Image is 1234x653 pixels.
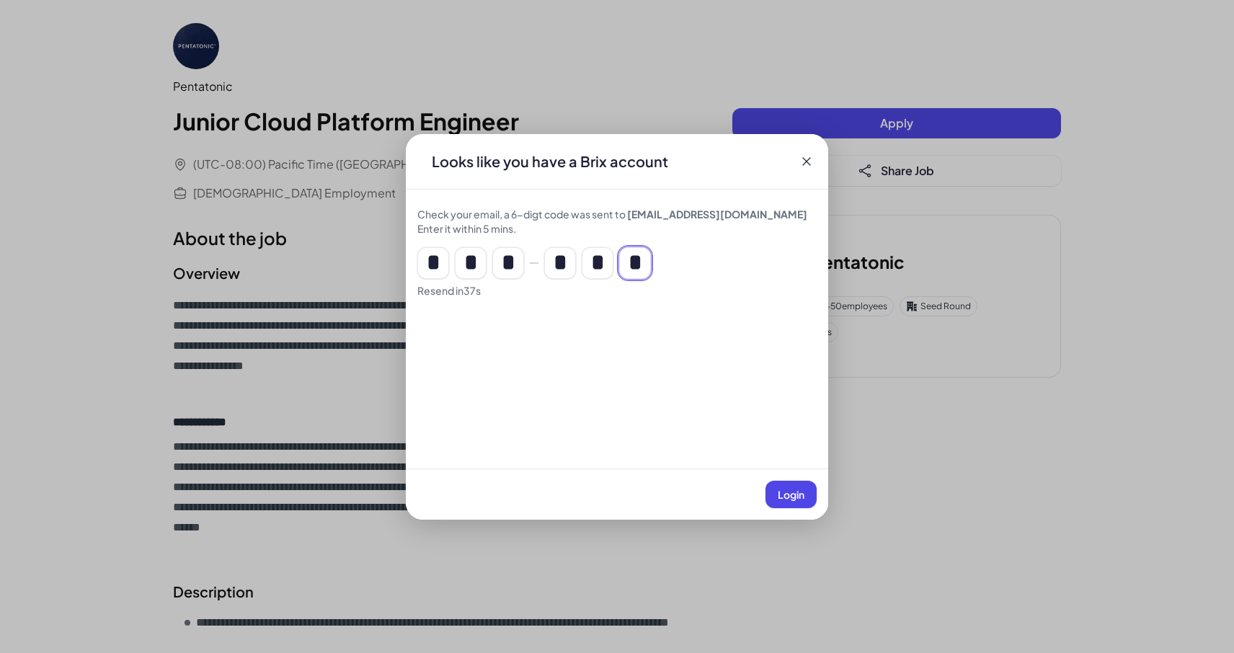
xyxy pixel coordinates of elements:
[417,207,817,236] div: Check your email, a 6-digt code was sent to Enter it within 5 mins.
[765,481,817,508] button: Login
[417,283,817,298] div: Resend in 37 s
[420,151,680,172] div: Looks like you have a Brix account
[627,208,807,221] span: [EMAIL_ADDRESS][DOMAIN_NAME]
[778,488,804,501] span: Login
